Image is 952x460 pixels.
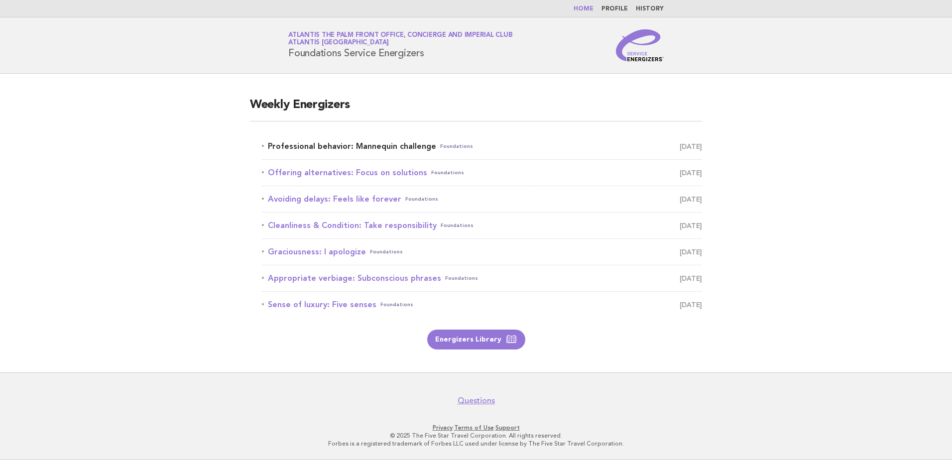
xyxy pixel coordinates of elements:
a: Terms of Use [454,424,494,431]
span: Atlantis [GEOGRAPHIC_DATA] [288,40,389,46]
span: [DATE] [680,166,702,180]
p: © 2025 The Five Star Travel Corporation. All rights reserved. [171,432,781,440]
a: Offering alternatives: Focus on solutionsFoundations [DATE] [262,166,702,180]
span: [DATE] [680,219,702,232]
span: [DATE] [680,245,702,259]
h1: Foundations Service Energizers [288,32,512,58]
a: Energizers Library [427,330,525,349]
span: Foundations [440,139,473,153]
img: Service Energizers [616,29,664,61]
span: Foundations [370,245,403,259]
p: · · [171,424,781,432]
h2: Weekly Energizers [250,97,702,121]
span: Foundations [380,298,413,312]
a: Home [574,6,594,12]
a: Support [495,424,520,431]
a: Avoiding delays: Feels like foreverFoundations [DATE] [262,192,702,206]
span: Foundations [445,271,478,285]
a: Sense of luxury: Five sensesFoundations [DATE] [262,298,702,312]
span: [DATE] [680,139,702,153]
a: Professional behavior: Mannequin challengeFoundations [DATE] [262,139,702,153]
span: [DATE] [680,192,702,206]
span: Foundations [431,166,464,180]
a: Questions [458,396,495,406]
a: Graciousness: I apologizeFoundations [DATE] [262,245,702,259]
span: Foundations [441,219,474,232]
a: Profile [601,6,628,12]
a: Privacy [433,424,453,431]
a: Appropriate verbiage: Subconscious phrasesFoundations [DATE] [262,271,702,285]
span: [DATE] [680,271,702,285]
a: Cleanliness & Condition: Take responsibilityFoundations [DATE] [262,219,702,232]
p: Forbes is a registered trademark of Forbes LLC used under license by The Five Star Travel Corpora... [171,440,781,448]
a: History [636,6,664,12]
a: Atlantis The Palm Front Office, Concierge and Imperial ClubAtlantis [GEOGRAPHIC_DATA] [288,32,512,46]
span: Foundations [405,192,438,206]
span: [DATE] [680,298,702,312]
